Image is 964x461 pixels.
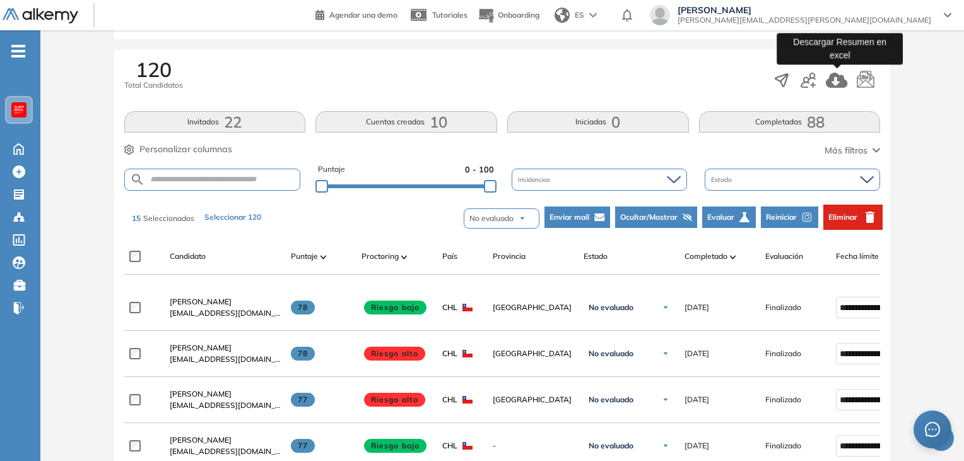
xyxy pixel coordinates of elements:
span: [EMAIL_ADDRESS][DOMAIN_NAME] [170,308,281,319]
span: Riesgo bajo [364,301,427,314]
img: CHL [462,304,473,311]
span: Finalizado [765,302,801,313]
span: [EMAIL_ADDRESS][DOMAIN_NAME] [170,400,281,411]
span: Enviar mail [550,212,589,223]
span: Incidencias [518,175,553,184]
span: [DATE] [685,440,709,452]
img: arrow [589,13,597,18]
img: Ícono de flecha [662,396,669,404]
span: Finalizado [765,348,801,359]
span: [PERSON_NAME] [170,435,232,445]
span: Evaluación [765,251,803,262]
span: Estado [584,251,608,262]
a: [PERSON_NAME] [170,296,281,308]
img: [missing "en.ARROW_ALT" translation] [730,255,736,259]
span: 77 [291,439,315,453]
div: Estado [705,169,880,191]
span: - [493,440,573,452]
span: No evaluado [589,395,633,405]
span: Evaluar [707,212,734,223]
span: 78 [291,301,315,314]
span: [DATE] [685,394,709,405]
span: [GEOGRAPHIC_DATA] [493,394,573,405]
button: Cuentas creadas10 [315,111,497,133]
img: world [555,8,570,23]
a: Agendar una demo [315,6,397,21]
span: Puntaje [318,164,345,176]
span: Riesgo alto [364,393,426,407]
span: Total Candidatos [124,80,183,91]
span: Riesgo bajo [364,439,427,453]
span: País [442,251,457,262]
button: Completadas88 [699,111,881,133]
span: [DATE] [685,302,709,313]
a: [PERSON_NAME] [170,388,281,400]
img: arrow [519,215,526,222]
span: Seleccionados [143,213,194,223]
img: CHL [462,442,473,450]
img: [missing "en.ARROW_ALT" translation] [320,255,327,259]
span: Eliminar [828,212,857,223]
span: Onboarding [498,10,539,20]
button: Personalizar columnas [124,143,232,156]
span: CHL [442,440,457,452]
button: Seleccionar 120 [199,207,266,228]
span: No evaluado [589,302,633,313]
span: Agendar una demo [329,10,397,20]
button: Invitados22 [124,111,306,133]
span: Finalizado [765,394,801,405]
div: Descargar Resumen en excel [777,33,903,64]
img: SEARCH_ALT [130,172,145,188]
img: https://assets.alkemy.org/workspaces/620/d203e0be-08f6-444b-9eae-a92d815a506f.png [14,105,24,115]
span: Fecha límite [836,251,879,262]
span: Proctoring [361,251,399,262]
span: Riesgo alto [364,347,426,361]
span: [PERSON_NAME] [170,297,232,306]
i: - [11,50,25,52]
span: [DATE] [685,348,709,359]
span: [EMAIL_ADDRESS][DOMAIN_NAME] [170,446,281,457]
img: Ícono de flecha [662,350,669,357]
span: [PERSON_NAME][EMAIL_ADDRESS][PERSON_NAME][DOMAIN_NAME] [678,15,931,25]
span: message [924,421,941,438]
button: Ocultar/Mostrar [615,207,697,228]
button: Onboarding [478,2,539,29]
img: Ícono de flecha [662,442,669,450]
span: ES [575,9,584,21]
span: No evaluado [589,441,633,451]
span: 78 [291,347,315,361]
span: 15 [132,213,141,223]
span: No evaluado [469,213,514,224]
span: Estado [711,175,734,184]
a: [PERSON_NAME] [170,434,281,446]
span: CHL [442,394,457,405]
button: Iniciadas0 [507,111,689,133]
span: Puntaje [291,251,318,262]
span: [EMAIL_ADDRESS][DOMAIN_NAME] [170,354,281,365]
span: [PERSON_NAME] [170,343,232,352]
button: Más filtros [825,144,880,157]
span: [PERSON_NAME] [678,5,931,15]
span: Finalizado [765,440,801,452]
img: CHL [462,396,473,404]
span: [GEOGRAPHIC_DATA] [493,348,573,359]
span: Completado [685,251,727,262]
span: Ocultar/Mostrar [620,212,678,223]
span: CHL [442,302,457,313]
button: Enviar mail [544,207,610,228]
img: CHL [462,350,473,357]
span: [GEOGRAPHIC_DATA] [493,302,573,313]
span: Tutoriales [432,10,467,20]
span: Provincia [493,251,526,262]
span: 120 [136,59,172,80]
span: [PERSON_NAME] [170,389,232,398]
a: [PERSON_NAME] [170,342,281,354]
img: Logo [3,8,78,24]
button: Evaluar [702,207,756,228]
img: [missing "en.ARROW_ALT" translation] [401,255,408,259]
button: Reiniciar [761,207,818,228]
div: Incidencias [512,169,687,191]
span: CHL [442,348,457,359]
span: No evaluado [589,349,633,359]
span: 77 [291,393,315,407]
